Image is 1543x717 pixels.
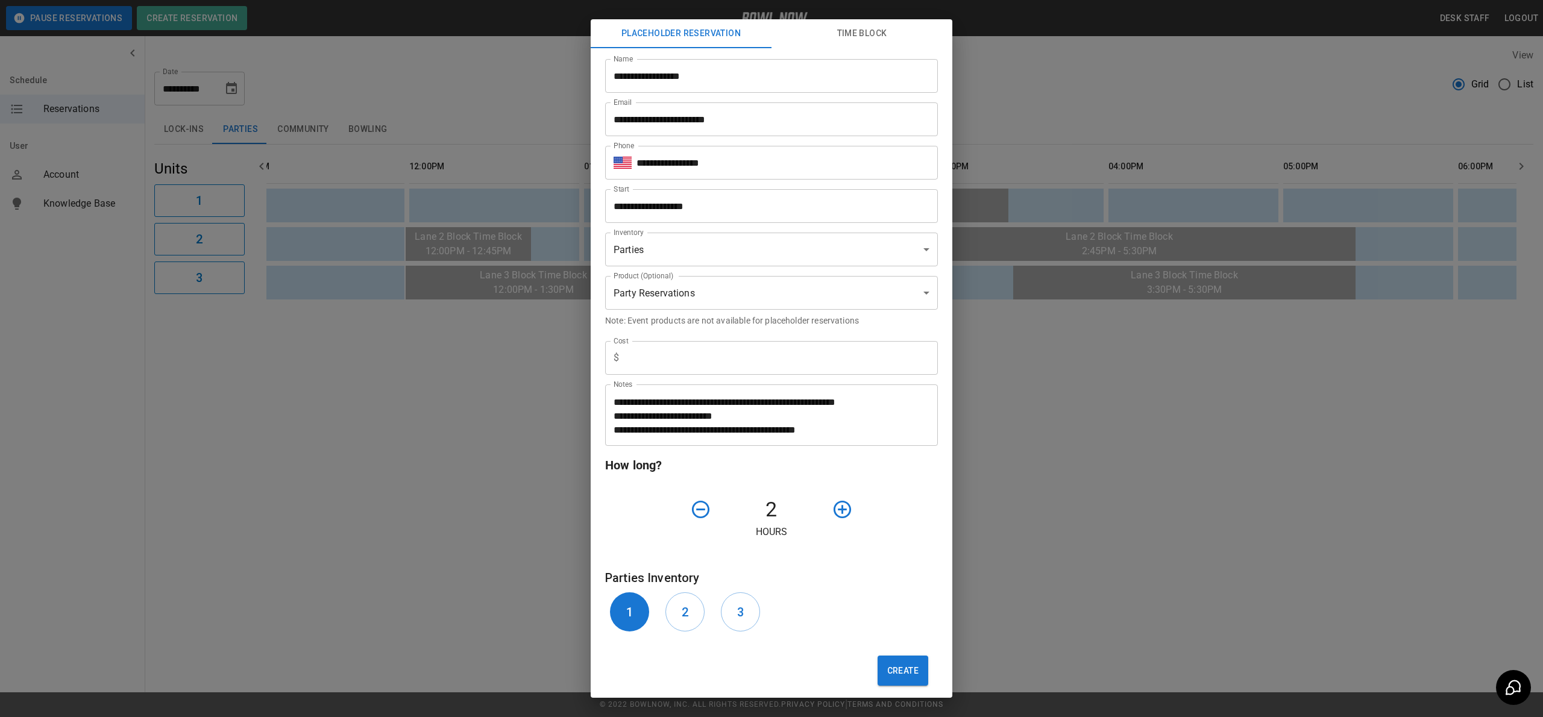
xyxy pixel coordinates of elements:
[610,592,649,631] button: 1
[605,315,938,327] p: Note: Event products are not available for placeholder reservations
[721,592,760,631] button: 3
[605,189,929,223] input: Choose date, selected date is Sep 28, 2025
[665,592,705,631] button: 2
[771,19,952,48] button: Time Block
[605,525,938,539] p: Hours
[614,184,629,194] label: Start
[682,603,688,622] h6: 2
[614,351,619,365] p: $
[626,603,633,622] h6: 1
[878,656,928,686] button: Create
[605,276,938,310] div: Party Reservations
[605,456,938,475] h6: How long?
[716,497,827,522] h4: 2
[591,19,771,48] button: Placeholder Reservation
[605,568,938,587] h6: Parties Inventory
[614,140,634,151] label: Phone
[737,603,744,622] h6: 3
[614,154,632,172] button: Select country
[605,233,938,266] div: Parties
